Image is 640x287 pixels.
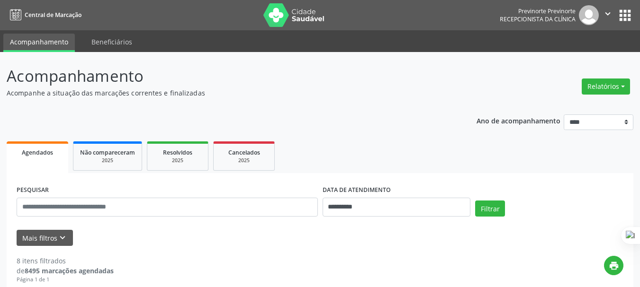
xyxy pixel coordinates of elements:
[477,114,560,126] p: Ano de acompanhamento
[85,34,139,50] a: Beneficiários
[579,5,599,25] img: img
[17,183,49,198] label: PESQUISAR
[25,266,114,275] strong: 8495 marcações agendadas
[17,276,114,284] div: Página 1 de 1
[154,157,201,164] div: 2025
[7,88,445,98] p: Acompanhe a situação das marcações correntes e finalizadas
[500,15,576,23] span: Recepcionista da clínica
[604,256,623,275] button: print
[163,148,192,157] span: Resolvidos
[599,5,617,25] button: 
[475,200,505,217] button: Filtrar
[617,7,633,24] button: apps
[80,148,135,157] span: Não compareceram
[17,266,114,276] div: de
[323,183,391,198] label: DATA DE ATENDIMENTO
[500,7,576,15] div: Previnorte Previnorte
[22,148,53,157] span: Agendados
[603,9,613,19] i: 
[228,148,260,157] span: Cancelados
[80,157,135,164] div: 2025
[25,11,81,19] span: Central de Marcação
[7,7,81,23] a: Central de Marcação
[220,157,268,164] div: 2025
[17,256,114,266] div: 8 itens filtrados
[609,261,619,271] i: print
[57,233,68,243] i: keyboard_arrow_down
[582,78,630,95] button: Relatórios
[7,64,445,88] p: Acompanhamento
[3,34,75,52] a: Acompanhamento
[17,230,73,246] button: Mais filtroskeyboard_arrow_down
